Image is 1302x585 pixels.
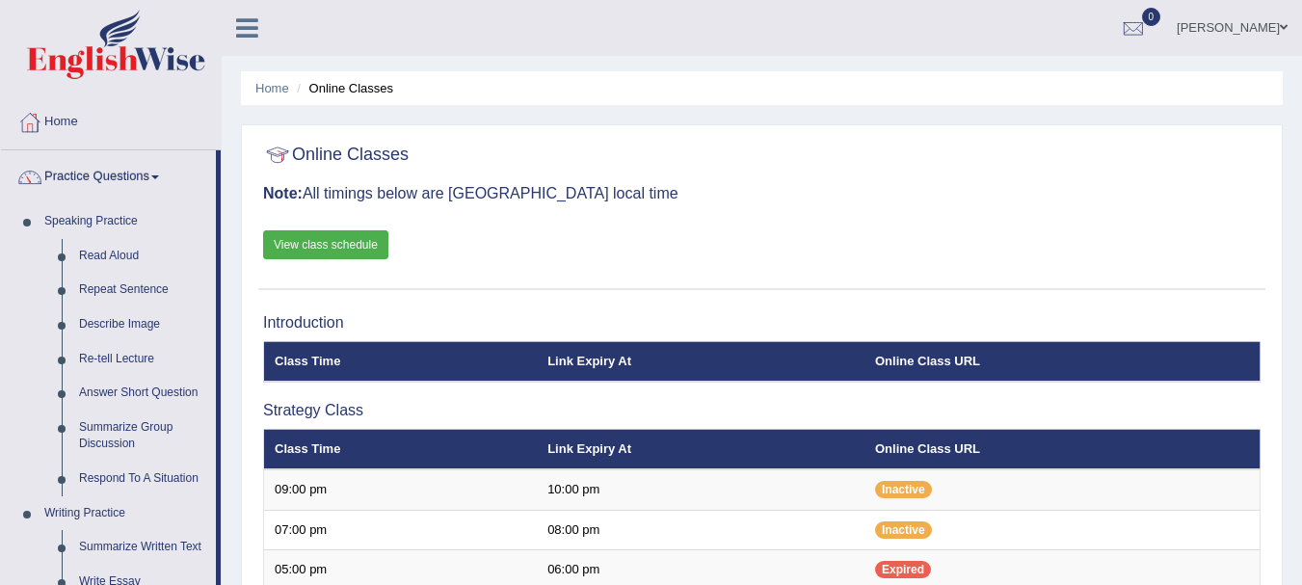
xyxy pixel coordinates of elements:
[263,314,1261,332] h3: Introduction
[1,95,221,144] a: Home
[1142,8,1161,26] span: 0
[264,469,538,510] td: 09:00 pm
[36,204,216,239] a: Speaking Practice
[537,429,864,469] th: Link Expiry At
[70,462,216,496] a: Respond To A Situation
[264,341,538,382] th: Class Time
[70,273,216,307] a: Repeat Sentence
[263,402,1261,419] h3: Strategy Class
[264,429,538,469] th: Class Time
[875,521,932,539] span: Inactive
[70,376,216,411] a: Answer Short Question
[263,185,1261,202] h3: All timings below are [GEOGRAPHIC_DATA] local time
[537,469,864,510] td: 10:00 pm
[264,510,538,550] td: 07:00 pm
[537,341,864,382] th: Link Expiry At
[864,429,1261,469] th: Online Class URL
[70,307,216,342] a: Describe Image
[1,150,216,199] a: Practice Questions
[36,496,216,531] a: Writing Practice
[292,79,393,97] li: Online Classes
[537,510,864,550] td: 08:00 pm
[263,141,409,170] h2: Online Classes
[864,341,1261,382] th: Online Class URL
[263,230,388,259] a: View class schedule
[875,561,931,578] span: Expired
[263,185,303,201] b: Note:
[255,81,289,95] a: Home
[70,239,216,274] a: Read Aloud
[70,530,216,565] a: Summarize Written Text
[875,481,932,498] span: Inactive
[70,411,216,462] a: Summarize Group Discussion
[70,342,216,377] a: Re-tell Lecture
